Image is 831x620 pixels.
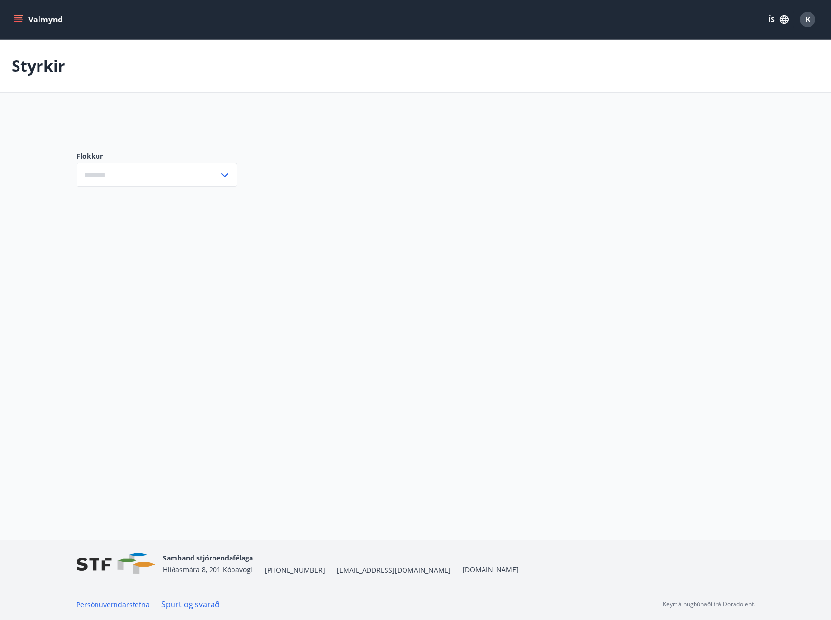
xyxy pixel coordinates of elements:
[12,55,65,77] p: Styrkir
[463,565,519,574] a: [DOMAIN_NAME]
[163,565,252,574] span: Hlíðasmára 8, 201 Kópavogi
[796,8,819,31] button: K
[77,553,155,574] img: vjCaq2fThgY3EUYqSgpjEiBg6WP39ov69hlhuPVN.png
[265,565,325,575] span: [PHONE_NUMBER]
[163,553,253,562] span: Samband stjórnendafélaga
[77,600,150,609] a: Persónuverndarstefna
[337,565,451,575] span: [EMAIL_ADDRESS][DOMAIN_NAME]
[663,600,755,609] p: Keyrt á hugbúnaði frá Dorado ehf.
[77,151,237,161] label: Flokkur
[12,11,67,28] button: menu
[763,11,794,28] button: ÍS
[161,599,220,610] a: Spurt og svarað
[805,14,811,25] span: K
